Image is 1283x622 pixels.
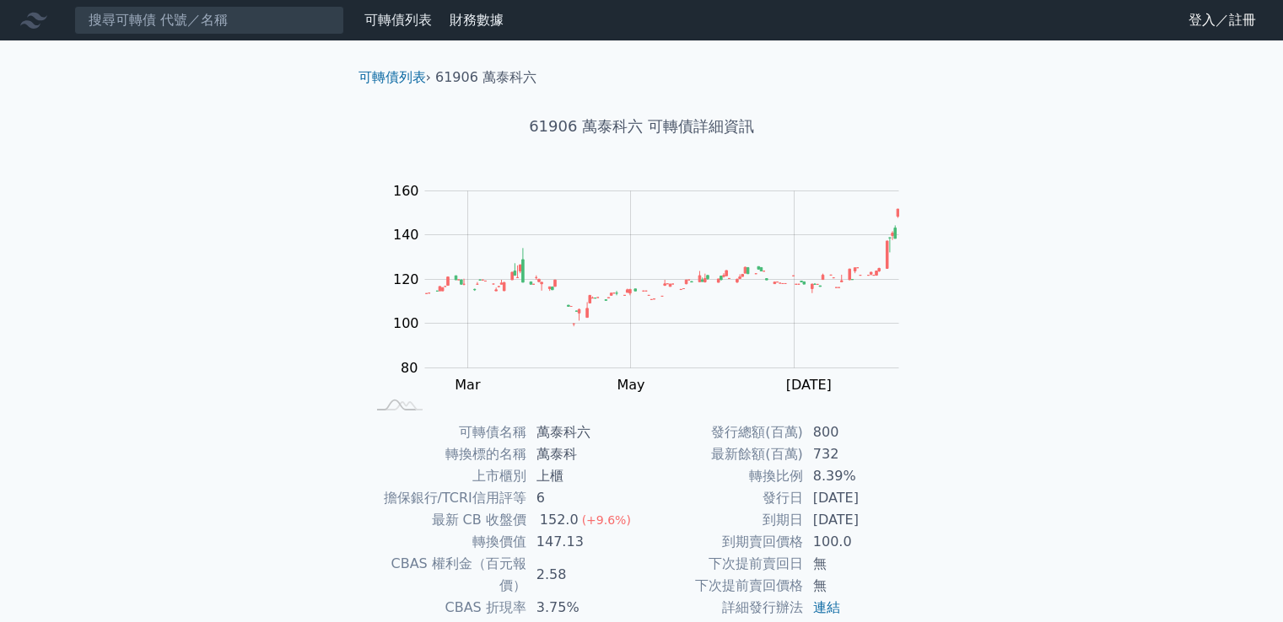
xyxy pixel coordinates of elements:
[365,553,526,597] td: CBAS 權利金（百元報價）
[642,443,803,465] td: 最新餘額(百萬)
[358,69,426,85] a: 可轉債列表
[1175,7,1270,34] a: 登入／註冊
[642,553,803,575] td: 下次提前賣回日
[803,509,919,531] td: [DATE]
[365,421,526,443] td: 可轉債名稱
[526,421,642,443] td: 萬泰科六
[786,377,832,393] tspan: [DATE]
[642,509,803,531] td: 到期日
[74,6,344,35] input: 搜尋可轉債 代號／名稱
[526,443,642,465] td: 萬泰科
[358,67,431,88] li: ›
[345,115,939,138] h1: 61906 萬泰科六 可轉債詳細資訊
[803,465,919,487] td: 8.39%
[526,465,642,487] td: 上櫃
[393,315,419,331] tspan: 100
[526,531,642,553] td: 147.13
[642,487,803,509] td: 發行日
[803,421,919,443] td: 800
[450,12,504,28] a: 財務數據
[803,443,919,465] td: 732
[425,209,898,326] g: Series
[642,597,803,619] td: 詳細發行辦法
[393,271,419,287] tspan: 120
[365,465,526,487] td: 上市櫃別
[365,487,526,509] td: 擔保銀行/TCRI信用評等
[393,227,419,243] tspan: 140
[526,597,642,619] td: 3.75%
[435,67,536,88] li: 61906 萬泰科六
[455,377,481,393] tspan: Mar
[365,509,526,531] td: 最新 CB 收盤價
[642,421,803,443] td: 發行總額(百萬)
[365,531,526,553] td: 轉換價值
[803,575,919,597] td: 無
[393,183,419,199] tspan: 160
[803,553,919,575] td: 無
[526,553,642,597] td: 2.58
[642,531,803,553] td: 到期賣回價格
[401,360,418,376] tspan: 80
[582,513,631,527] span: (+9.6%)
[365,443,526,465] td: 轉換標的名稱
[364,12,432,28] a: 可轉債列表
[642,465,803,487] td: 轉換比例
[813,599,840,615] a: 連結
[803,531,919,553] td: 100.0
[536,509,582,531] div: 152.0
[384,183,924,427] g: Chart
[803,487,919,509] td: [DATE]
[526,487,642,509] td: 6
[617,377,644,393] tspan: May
[642,575,803,597] td: 下次提前賣回價格
[365,597,526,619] td: CBAS 折現率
